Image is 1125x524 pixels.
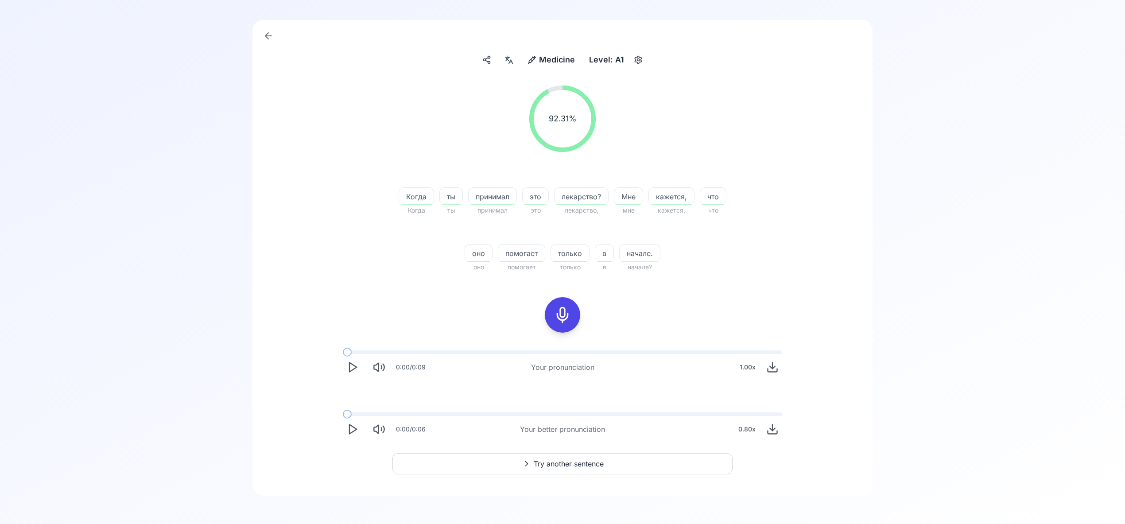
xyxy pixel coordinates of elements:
[440,191,462,202] span: ты
[735,420,759,438] div: 0.80 x
[551,262,590,272] span: только
[595,244,614,262] button: в
[523,191,548,202] span: это
[595,248,613,259] span: в
[700,191,726,202] span: что
[619,244,660,262] button: начале.
[586,52,628,68] div: Level: A1
[439,187,463,205] button: ты
[498,244,545,262] button: помогает
[614,205,643,216] span: мне
[620,248,660,259] span: начале.
[763,357,782,377] button: Download audio
[539,54,575,66] span: Medicine
[595,262,614,272] span: в
[520,424,605,435] div: Your better pronunciation
[700,205,726,216] span: что
[551,244,590,262] button: только
[554,205,609,216] span: лекарство,
[648,187,694,205] button: кажется,
[551,248,589,259] span: только
[465,248,492,259] span: оно
[396,363,426,372] div: 0:00 / 0:09
[763,419,782,439] button: Download audio
[468,187,517,205] button: принимал
[614,191,643,202] span: Мне
[369,357,389,377] button: Mute
[369,419,389,439] button: Mute
[343,357,362,377] button: Play
[648,205,694,216] span: кажется,
[649,191,694,202] span: кажется,
[396,425,426,434] div: 0:00 / 0:06
[465,262,493,272] span: оно
[549,113,577,125] span: 92.31 %
[736,358,759,376] div: 1.00 x
[498,248,545,259] span: помогает
[399,187,434,205] button: Когда
[498,262,545,272] span: помогает
[586,52,645,68] button: Level: A1
[555,191,608,202] span: лекарство?
[343,419,362,439] button: Play
[531,362,594,373] div: Your pronunciation
[465,244,493,262] button: оно
[399,205,434,216] span: Когда
[522,187,549,205] button: это
[619,262,660,272] span: начале?
[469,191,516,202] span: принимал
[700,187,726,205] button: что
[554,187,609,205] button: лекарство?
[534,458,604,469] span: Try another sentence
[614,187,643,205] button: Мне
[439,205,463,216] span: ты
[392,453,733,474] button: Try another sentence
[399,191,434,202] span: Когда
[522,205,549,216] span: это
[468,205,517,216] span: принимал
[524,52,578,68] button: Medicine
